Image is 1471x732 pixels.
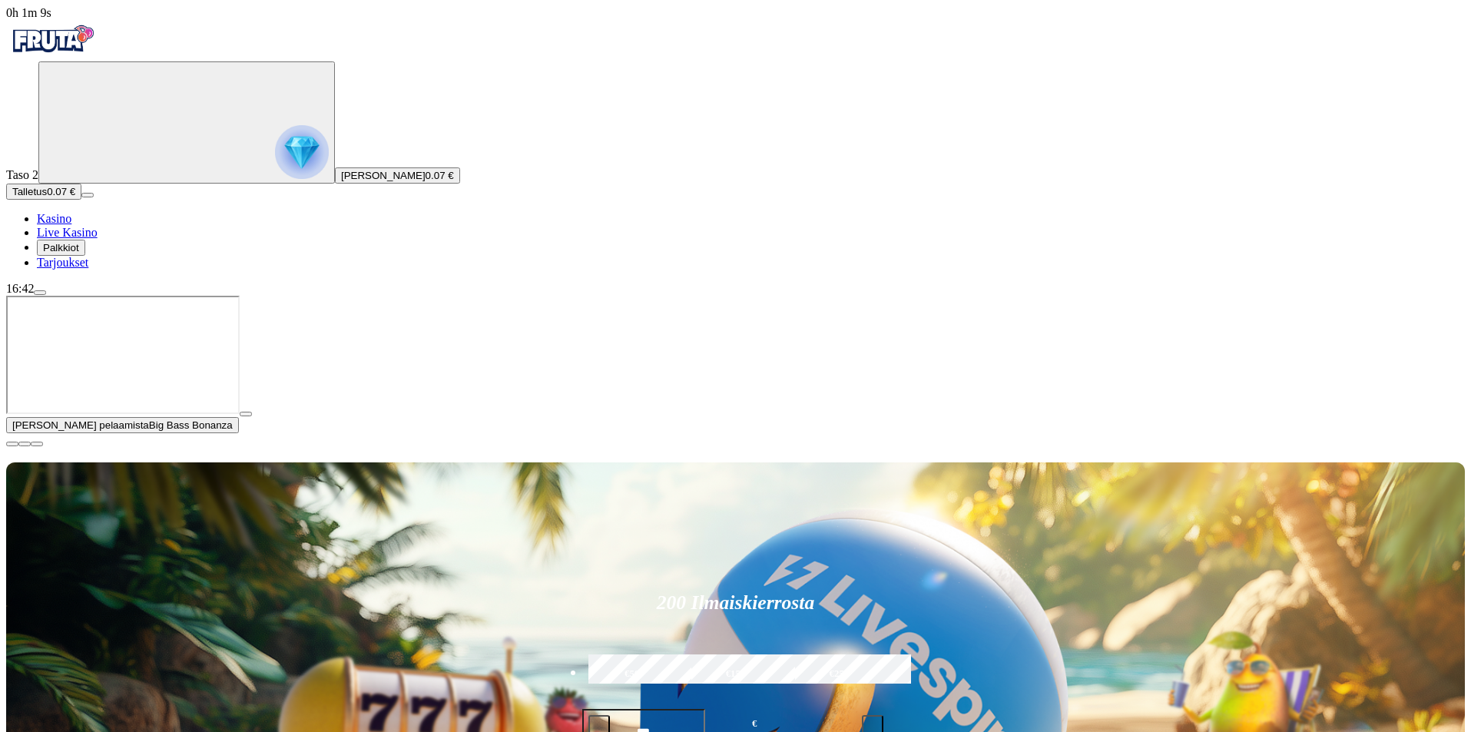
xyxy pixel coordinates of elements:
[791,652,886,697] label: €250
[6,212,1465,270] nav: Main menu
[6,442,18,446] button: close icon
[31,442,43,446] button: fullscreen icon
[38,61,335,184] button: reward progress
[335,167,460,184] button: [PERSON_NAME]0.07 €
[37,212,71,225] a: Kasino
[275,125,329,179] img: reward progress
[6,20,1465,270] nav: Primary
[149,419,233,431] span: Big Bass Bonanza
[6,6,51,19] span: user session time
[752,717,757,731] span: €
[18,442,31,446] button: chevron-down icon
[81,193,94,197] button: menu
[687,652,783,697] label: €150
[585,652,680,697] label: €50
[37,226,98,239] a: Live Kasino
[6,417,239,433] button: [PERSON_NAME] pelaamistaBig Bass Bonanza
[37,240,85,256] button: Palkkiot
[12,186,47,197] span: Talletus
[43,242,79,253] span: Palkkiot
[47,186,75,197] span: 0.07 €
[6,168,38,181] span: Taso 2
[341,170,426,181] span: [PERSON_NAME]
[426,170,454,181] span: 0.07 €
[6,48,98,61] a: Fruta
[240,412,252,416] button: play icon
[12,419,149,431] span: [PERSON_NAME] pelaamista
[6,184,81,200] button: Talletusplus icon0.07 €
[37,256,88,269] a: Tarjoukset
[34,290,46,295] button: menu
[6,20,98,58] img: Fruta
[6,296,240,414] iframe: Big Bass Bonanza
[6,282,34,295] span: 16:42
